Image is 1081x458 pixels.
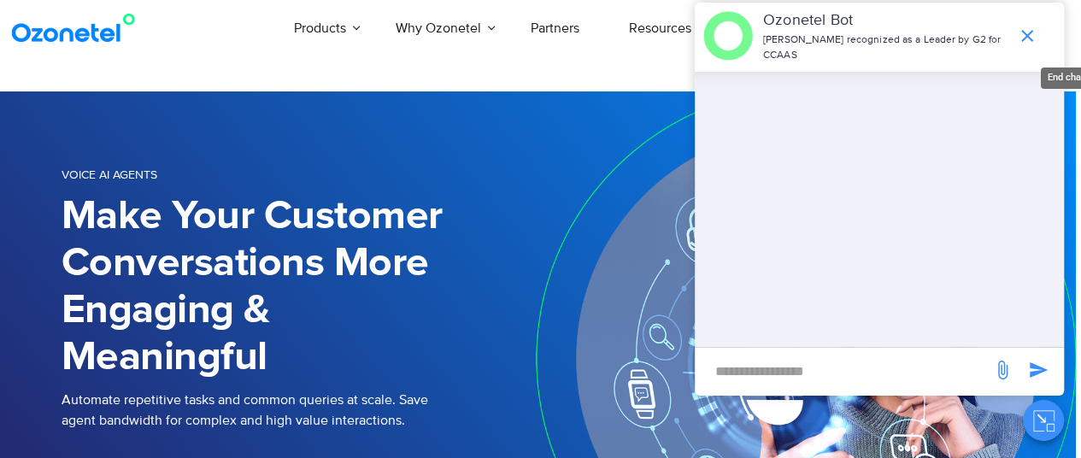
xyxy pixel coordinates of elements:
[1023,400,1064,441] button: Close chat
[763,32,1008,63] p: [PERSON_NAME] recognized as a Leader by G2 for CCAAS
[1010,19,1044,53] span: end chat or minimize
[62,167,157,182] span: Voice AI Agents
[985,353,1019,387] span: send message
[62,390,536,431] p: Automate repetitive tasks and common queries at scale. Save agent bandwidth for complex and high ...
[703,11,753,61] img: header
[62,193,536,381] h1: Make Your Customer Conversations More Engaging & Meaningful
[1021,353,1055,387] span: send message
[703,356,984,387] div: new-msg-input
[763,9,1008,32] p: Ozonetel Bot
